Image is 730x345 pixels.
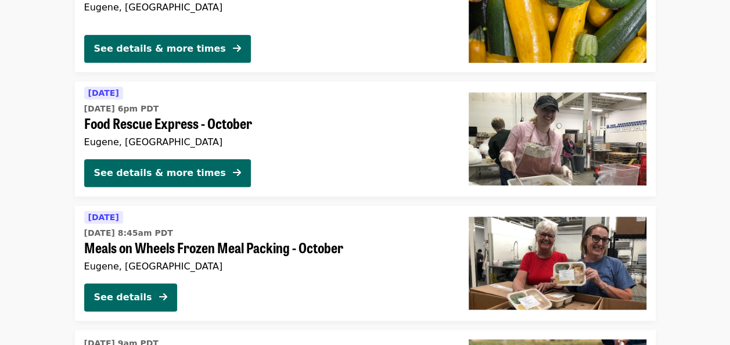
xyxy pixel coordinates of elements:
i: arrow-right icon [233,167,241,178]
i: arrow-right icon [159,292,167,303]
button: See details [84,283,177,311]
div: See details & more times [94,166,226,180]
button: See details & more times [84,35,251,63]
span: [DATE] [88,213,119,222]
a: See details for "Meals on Wheels Frozen Meal Packing - October" [75,206,656,321]
div: Eugene, [GEOGRAPHIC_DATA] [84,136,450,148]
div: Eugene, [GEOGRAPHIC_DATA] [84,2,450,13]
a: See details for "Food Rescue Express - October" [75,81,656,196]
div: Eugene, [GEOGRAPHIC_DATA] [84,261,450,272]
div: See details & more times [94,42,226,56]
button: See details & more times [84,159,251,187]
time: [DATE] 8:45am PDT [84,227,173,239]
time: [DATE] 6pm PDT [84,103,159,115]
i: arrow-right icon [233,43,241,54]
img: Meals on Wheels Frozen Meal Packing - October organized by Food for Lane County [469,217,646,310]
span: Meals on Wheels Frozen Meal Packing - October [84,239,450,256]
span: Food Rescue Express - October [84,115,450,132]
div: See details [94,290,152,304]
img: Food Rescue Express - October organized by Food for Lane County [469,92,646,185]
span: [DATE] [88,88,119,98]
